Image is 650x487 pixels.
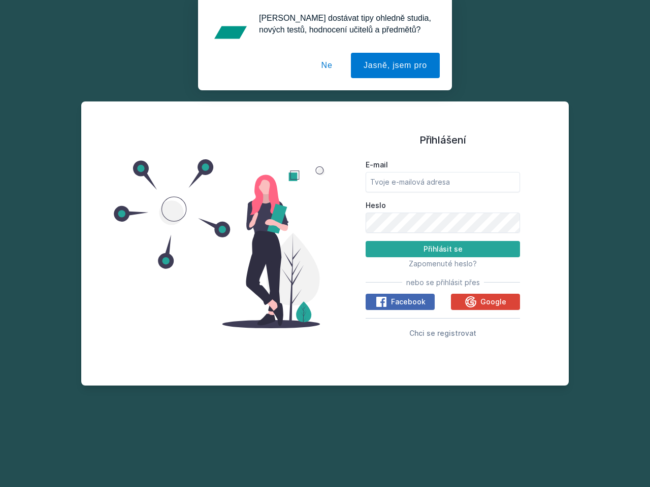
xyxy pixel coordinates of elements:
[351,53,440,78] button: Jasně, jsem pro
[309,53,345,78] button: Ne
[366,132,520,148] h1: Přihlášení
[366,172,520,192] input: Tvoje e-mailová adresa
[406,277,480,288] span: nebo se přihlásit přes
[366,200,520,211] label: Heslo
[366,294,435,310] button: Facebook
[409,259,477,268] span: Zapomenuté heslo?
[366,160,520,170] label: E-mail
[251,12,440,36] div: [PERSON_NAME] dostávat tipy ohledně studia, nových testů, hodnocení učitelů a předmětů?
[210,12,251,53] img: notification icon
[480,297,506,307] span: Google
[409,327,476,339] button: Chci se registrovat
[451,294,520,310] button: Google
[409,329,476,337] span: Chci se registrovat
[366,241,520,257] button: Přihlásit se
[391,297,426,307] span: Facebook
